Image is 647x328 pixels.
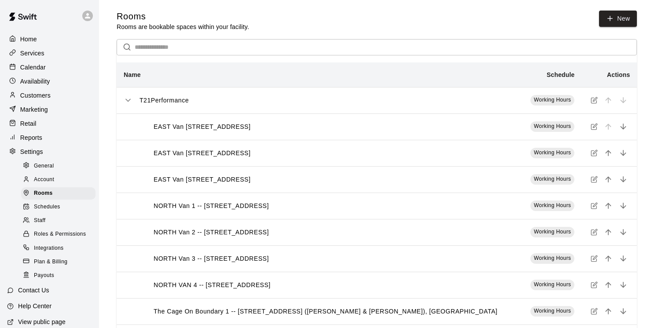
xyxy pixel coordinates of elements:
p: EAST Van [STREET_ADDRESS] [154,122,250,131]
div: Plan & Billing [21,256,96,268]
p: Home [20,35,37,44]
button: move item up [602,226,615,239]
button: move item down [617,252,630,265]
a: Calendar [7,61,92,74]
span: Rooms [34,189,53,198]
div: Roles & Permissions [21,228,96,241]
p: EAST Van [STREET_ADDRESS] [154,149,250,158]
span: Integrations [34,244,64,253]
p: NORTH VAN 4 -- [STREET_ADDRESS] [154,281,271,290]
button: move item up [602,199,615,212]
p: The Cage On Boundary 1 -- [STREET_ADDRESS] ([PERSON_NAME] & [PERSON_NAME]), [GEOGRAPHIC_DATA] [154,307,497,316]
p: Rooms are bookable spaces within your facility. [117,22,249,31]
span: Account [34,175,54,184]
span: Working Hours [534,281,571,288]
a: Payouts [21,269,99,282]
p: NORTH Van 3 -- [STREET_ADDRESS] [154,254,269,263]
a: Reports [7,131,92,144]
b: Actions [607,71,630,78]
span: Working Hours [534,123,571,129]
div: Payouts [21,270,96,282]
p: Availability [20,77,50,86]
button: move item down [617,278,630,292]
button: move item down [617,305,630,318]
a: Customers [7,89,92,102]
button: move item down [617,199,630,212]
p: NORTH Van 2 -- [STREET_ADDRESS] [154,228,269,237]
b: Name [124,71,141,78]
button: move item up [602,173,615,186]
div: Integrations [21,242,96,255]
span: General [34,162,54,171]
p: Calendar [20,63,46,72]
p: Customers [20,91,51,100]
button: move item up [602,252,615,265]
p: Contact Us [18,286,49,295]
div: Schedules [21,201,96,213]
button: move item down [617,173,630,186]
span: Working Hours [534,176,571,182]
span: Payouts [34,271,54,280]
a: General [21,159,99,173]
p: Reports [20,133,42,142]
a: Rooms [21,187,99,200]
span: Roles & Permissions [34,230,86,239]
p: Retail [20,119,37,128]
a: Account [21,173,99,186]
b: Schedule [547,71,574,78]
span: Working Hours [534,149,571,156]
div: Staff [21,215,96,227]
p: Help Center [18,302,51,310]
p: Marketing [20,105,48,114]
span: Schedules [34,203,60,211]
p: NORTH Van 1 -- [STREET_ADDRESS] [154,201,269,211]
a: Schedules [21,200,99,214]
div: Account [21,174,96,186]
p: Settings [20,147,43,156]
p: T21Performance [140,96,189,105]
a: Staff [21,214,99,228]
p: Services [20,49,44,58]
a: Settings [7,145,92,158]
a: Home [7,33,92,46]
div: General [21,160,96,172]
span: Plan & Billing [34,258,67,266]
a: Roles & Permissions [21,228,99,241]
h5: Rooms [117,11,249,22]
button: move item up [602,278,615,292]
a: Services [7,47,92,60]
button: move item up [602,305,615,318]
span: Working Hours [534,97,571,103]
span: Working Hours [534,202,571,208]
div: Rooms [21,187,96,200]
a: Availability [7,75,92,88]
a: New [599,11,637,27]
button: move item down [617,146,630,160]
a: Retail [7,117,92,130]
a: Marketing [7,103,92,116]
button: move item up [602,146,615,160]
span: Staff [34,216,45,225]
span: Working Hours [534,255,571,261]
span: Working Hours [534,229,571,235]
button: move item down [617,120,630,133]
a: Plan & Billing [21,255,99,269]
span: Working Hours [534,308,571,314]
a: Integrations [21,241,99,255]
p: View public page [18,317,66,326]
button: move item down [617,226,630,239]
p: EAST Van [STREET_ADDRESS] [154,175,250,184]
